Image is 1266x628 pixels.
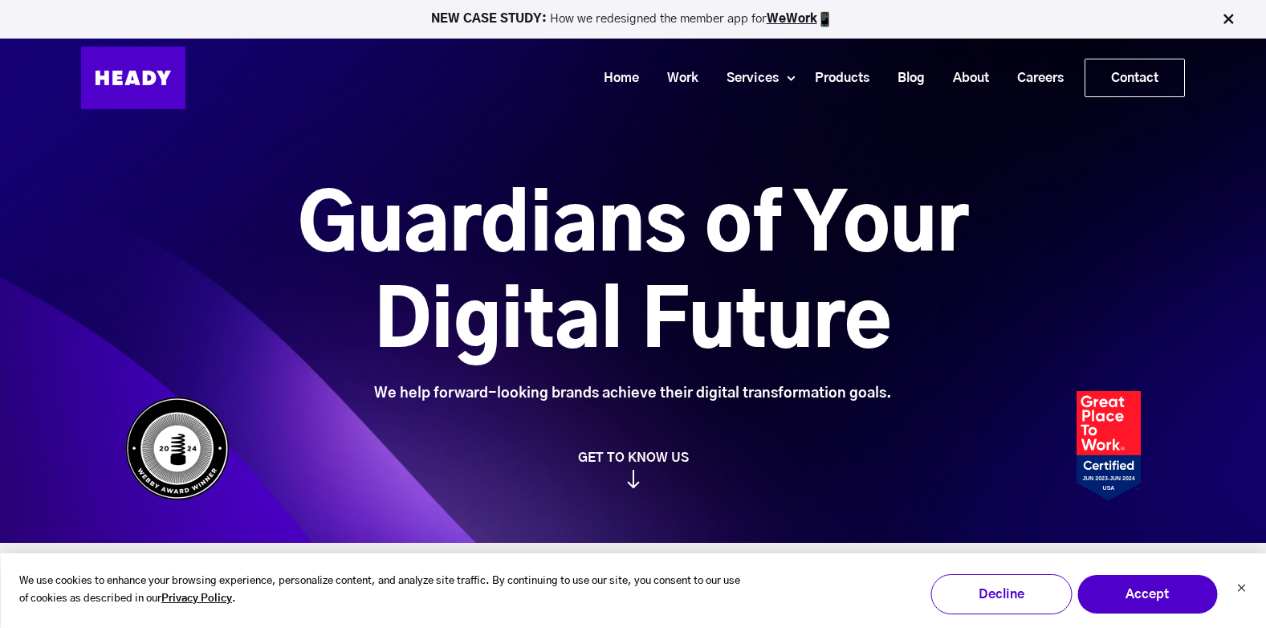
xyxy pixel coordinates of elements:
[877,63,933,93] a: Blog
[627,470,640,488] img: arrow_down
[431,13,550,25] strong: NEW CASE STUDY:
[930,574,1072,614] button: Decline
[584,63,647,93] a: Home
[208,179,1058,372] h1: Guardians of Your Digital Future
[1236,581,1246,598] button: Dismiss cookie banner
[767,13,817,25] a: WeWork
[647,63,706,93] a: Work
[817,11,833,27] img: app emoji
[1077,391,1141,500] img: Heady_2023_Certification_Badge
[1077,574,1218,614] button: Accept
[997,63,1072,93] a: Careers
[208,385,1058,402] div: We help forward-looking brands achieve their digital transformation goals.
[933,63,997,93] a: About
[161,590,232,609] a: Privacy Policy
[81,47,185,109] img: Heady_Logo_Web-01 (1)
[125,397,230,500] img: Heady_WebbyAward_Winner-4
[19,573,740,610] p: We use cookies to enhance your browsing experience, personalize content, and analyze site traffic...
[117,450,1149,488] a: GET TO KNOW US
[706,63,787,93] a: Services
[7,11,1259,27] p: How we redesigned the member app for
[795,63,877,93] a: Products
[1085,59,1184,96] a: Contact
[202,59,1185,97] div: Navigation Menu
[1220,11,1236,27] img: Close Bar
